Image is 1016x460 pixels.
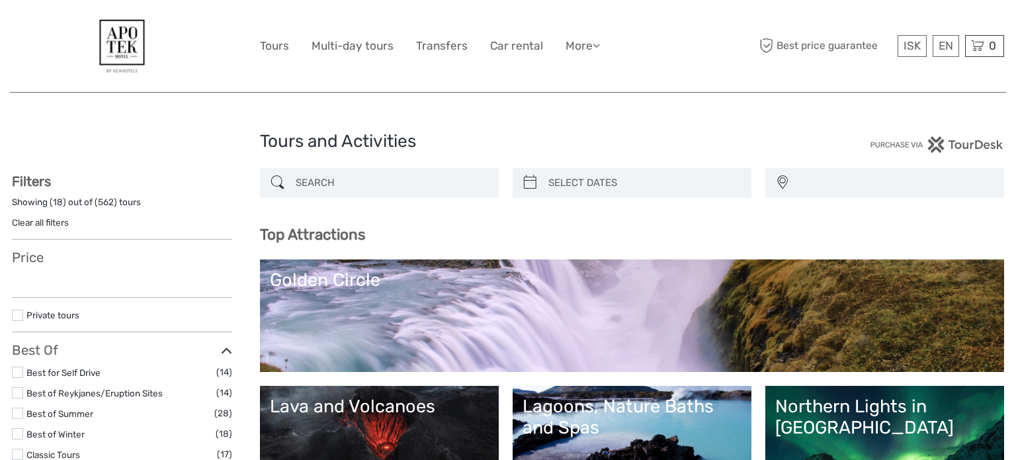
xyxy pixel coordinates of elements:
[12,173,51,189] strong: Filters
[12,342,232,358] h3: Best Of
[12,250,232,265] h3: Price
[543,171,745,195] input: SELECT DATES
[26,310,79,320] a: Private tours
[756,35,894,57] span: Best price guarantee
[416,36,468,56] a: Transfers
[12,196,232,216] div: Showing ( ) out of ( ) tours
[870,136,1004,153] img: PurchaseViaTourDesk.png
[270,269,994,362] a: Golden Circle
[214,406,232,421] span: (28)
[260,131,756,152] h1: Tours and Activities
[490,36,543,56] a: Car rental
[290,171,492,195] input: SEARCH
[270,269,994,291] div: Golden Circle
[566,36,600,56] a: More
[312,36,394,56] a: Multi-day tours
[904,39,921,52] span: ISK
[87,10,158,82] img: 77-9d1c84b2-efce-47e2-937f-6c1b6e9e5575_logo_big.jpg
[26,388,163,398] a: Best of Reykjanes/Eruption Sites
[26,449,80,460] a: Classic Tours
[26,367,101,378] a: Best for Self Drive
[260,36,289,56] a: Tours
[12,217,69,228] a: Clear all filters
[216,426,232,441] span: (18)
[216,365,232,380] span: (14)
[987,39,998,52] span: 0
[216,385,232,400] span: (14)
[933,35,959,57] div: EN
[260,226,365,244] b: Top Attractions
[26,429,85,439] a: Best of Winter
[98,196,114,208] label: 562
[775,396,994,439] div: Northern Lights in [GEOGRAPHIC_DATA]
[53,196,63,208] label: 18
[523,396,741,439] div: Lagoons, Nature Baths and Spas
[26,408,93,419] a: Best of Summer
[270,396,489,417] div: Lava and Volcanoes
